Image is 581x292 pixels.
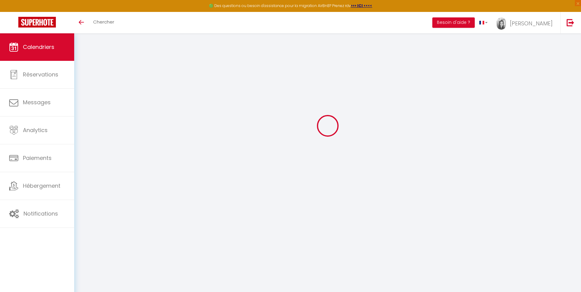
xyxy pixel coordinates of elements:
span: [PERSON_NAME] [510,20,553,27]
a: Chercher [89,12,119,33]
img: Super Booking [18,17,56,28]
button: Besoin d'aide ? [432,17,475,28]
a: ... [PERSON_NAME] [492,12,560,33]
span: Réservations [23,71,58,78]
a: >>> ICI <<<< [351,3,372,8]
span: Paiements [23,154,52,162]
img: logout [567,19,574,26]
span: Chercher [93,19,114,25]
img: ... [497,17,506,30]
span: Hébergement [23,182,60,190]
span: Analytics [23,126,48,134]
span: Notifications [24,210,58,217]
span: Messages [23,98,51,106]
span: Calendriers [23,43,54,51]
